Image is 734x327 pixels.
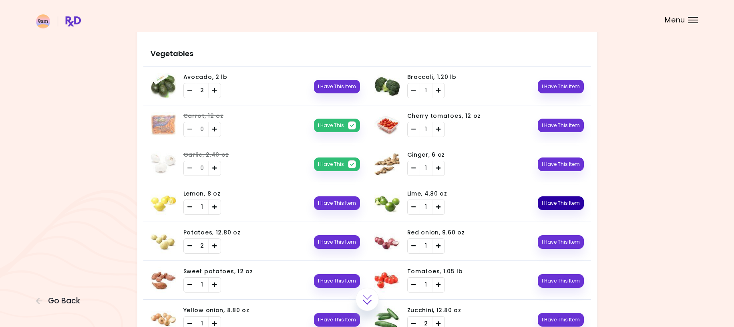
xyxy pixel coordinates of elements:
div: Remove [408,161,420,176]
button: I Have This Item [314,274,360,288]
div: Remove [184,122,196,137]
div: Add [209,122,221,137]
span: 1 [425,242,427,250]
span: 0 [200,125,204,133]
span: Broccoli, 1.20 lb [407,73,456,81]
div: Remove [184,278,196,292]
span: 1 [201,281,203,289]
span: 2 [200,242,204,250]
span: 1 [425,87,427,95]
span: 1 [425,125,427,133]
button: I Have This Item [538,80,584,93]
span: 1 [425,164,427,172]
div: Add [209,278,221,292]
button: I Have This Item [314,235,360,249]
button: I Have This Item [314,80,360,93]
span: 1 [425,203,427,211]
h3: Vegetables [143,34,591,67]
button: I Have This Item [538,313,584,327]
div: Remove [408,83,420,98]
span: Zucchini, 12.80 oz [407,306,461,314]
button: I Have This Item [538,196,584,210]
button: Go Back [36,297,84,305]
div: Add [432,239,444,253]
span: 2 [200,87,204,95]
div: Remove [184,239,196,253]
div: Add [432,200,444,214]
span: 0 [200,164,204,172]
span: Avocado, 2 lb [183,73,227,81]
button: I Have This [314,157,360,171]
span: 1 [201,203,203,211]
span: Carrot, 12 oz [183,112,223,120]
button: I Have This Item [538,235,584,249]
span: Red onion, 9.60 oz [407,228,465,236]
img: RxDiet [36,14,81,28]
div: Remove [408,200,420,214]
button: I Have This Item [538,119,584,132]
span: Garlic, 2.40 oz [183,151,229,159]
div: Add [209,239,221,253]
span: 1 [425,281,427,289]
button: I Have This [314,119,360,132]
div: Add [432,122,444,137]
button: I Have This Item [538,274,584,288]
div: Add [209,200,221,214]
div: Remove [184,83,196,98]
span: Yellow onion, 8.80 oz [183,306,249,314]
div: Add [432,83,444,98]
span: Tomatoes, 1.05 lb [407,267,463,275]
div: Remove [408,122,420,137]
span: Sweet potatoes, 12 oz [183,267,253,275]
div: Add [209,83,221,98]
button: I Have This Item [314,196,360,210]
button: I Have This Item [314,313,360,327]
button: I Have This Item [538,157,584,171]
span: Cherry tomatoes, 12 oz [407,112,481,120]
div: Remove [408,239,420,253]
span: Potatoes, 12.80 oz [183,228,241,236]
div: Remove [184,161,196,176]
div: Add [432,161,444,176]
div: Add [432,278,444,292]
div: Add [209,161,221,176]
span: Go Back [48,297,80,305]
div: Remove [408,278,420,292]
span: Ginger, 6 oz [407,151,445,159]
span: Lime, 4.80 oz [407,190,447,198]
span: Menu [665,16,685,24]
span: Lemon, 8 oz [183,190,221,198]
div: Remove [184,200,196,214]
